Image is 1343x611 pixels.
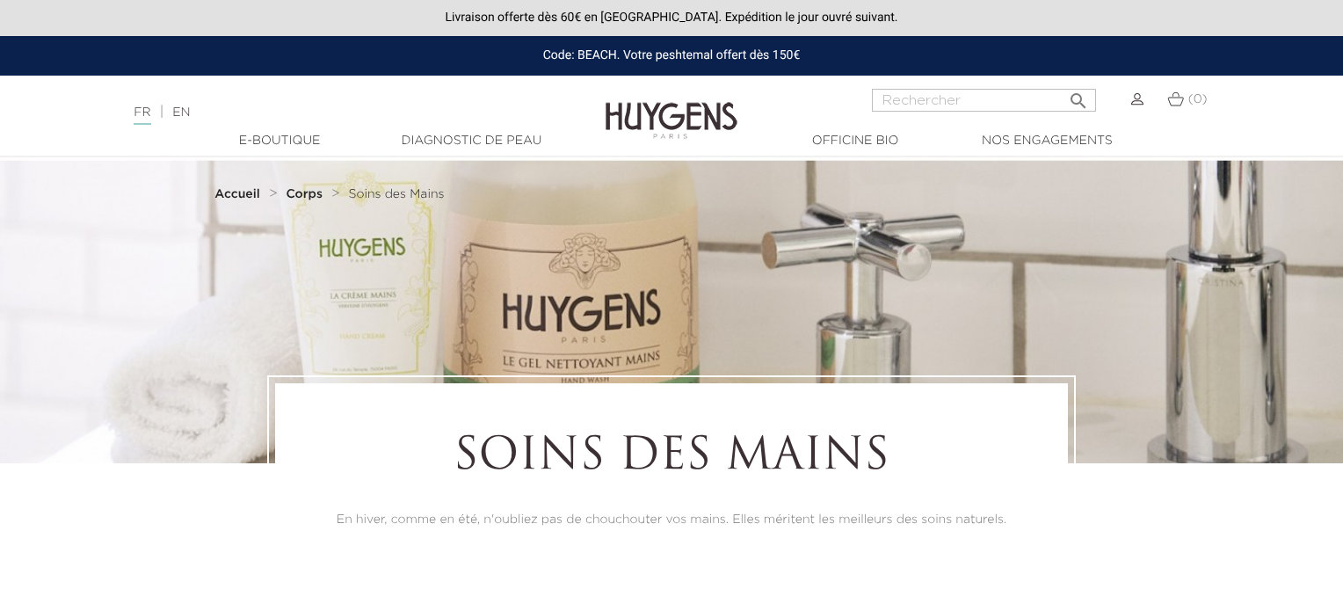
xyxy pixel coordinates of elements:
a: Nos engagements [959,132,1135,150]
strong: Accueil [214,188,260,200]
a: Diagnostic de peau [383,132,559,150]
a: Officine Bio [767,132,943,150]
a: Corps [286,187,326,201]
a: Soins des Mains [348,187,444,201]
h1: Soins des Mains [323,432,1020,484]
a: Accueil [214,187,264,201]
a: E-Boutique [192,132,367,150]
button:  [1063,84,1094,107]
span: Soins des Mains [348,188,444,200]
span: (0) [1188,93,1208,105]
p: En hiver, comme en été, n'oubliez pas de chouchouter vos mains. Elles méritent les meilleurs des ... [323,511,1020,529]
input: Rechercher [872,89,1096,112]
div: | [125,102,546,123]
a: EN [172,106,190,119]
strong: Corps [286,188,323,200]
a: FR [134,106,150,125]
i:  [1068,85,1089,106]
img: Huygens [606,74,737,142]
